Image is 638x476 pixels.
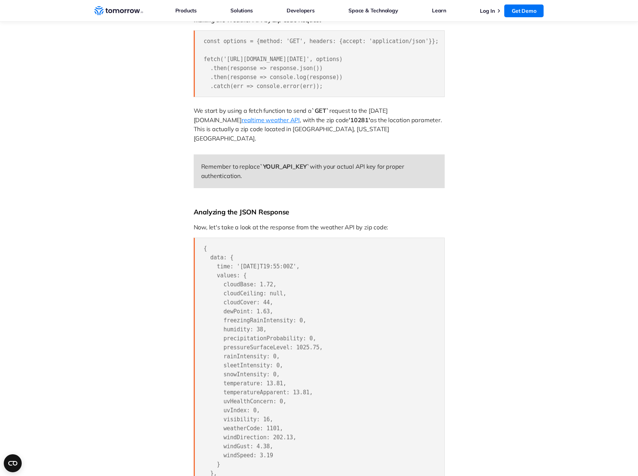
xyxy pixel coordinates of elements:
[201,163,260,170] span: Remember to replace
[300,116,349,124] span: , with the zip code
[175,6,197,15] a: Products
[194,208,290,216] span: Analyzing the JSON Response
[94,5,143,16] a: Home link
[312,107,329,114] span: `GET`
[201,163,406,180] span: with your actual API key for proper authentication.
[480,7,495,14] a: Log In
[348,6,398,15] a: Space & Technology
[230,6,253,15] a: Solutions
[194,107,388,124] span: request to the [DATE][DOMAIN_NAME]
[432,6,446,15] a: Learn
[204,38,439,90] span: const options = {method: 'GET', headers: {accept: 'application/json'}}; fetch('[URL][DOMAIN_NAME]...
[194,107,312,114] span: We start by using a fetch function to send a
[242,116,300,124] a: realtime weather API
[194,116,444,142] span: as the location parameter. This is actually a zip code located in [GEOGRAPHIC_DATA], [US_STATE][G...
[504,4,544,17] a: Get Demo
[349,116,370,124] span: '10281'
[194,223,388,231] span: Now, let's take a look at the response from the weather API by zip code:
[260,163,310,170] span: `YOUR_API_KEY`
[4,454,22,472] button: Open CMP widget
[287,6,315,15] a: Developers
